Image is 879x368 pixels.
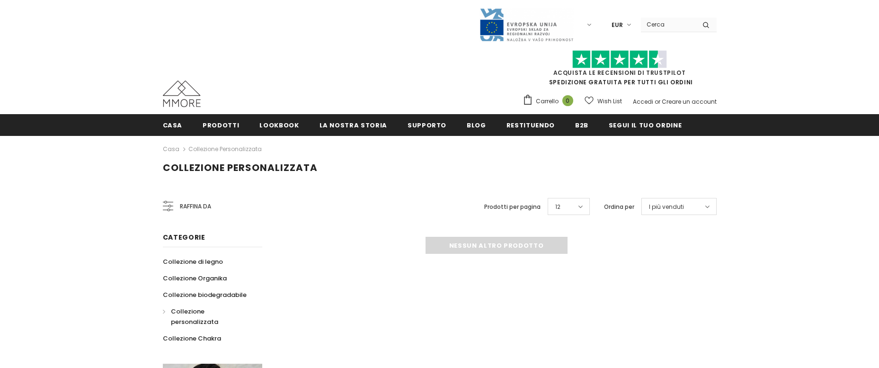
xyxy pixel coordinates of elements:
[553,69,686,77] a: Acquista le recensioni di TrustPilot
[163,330,221,347] a: Collezione Chakra
[188,145,262,153] a: Collezione personalizzata
[609,114,682,135] a: Segui il tuo ordine
[163,290,247,299] span: Collezione biodegradabile
[163,334,221,343] span: Collezione Chakra
[163,161,318,174] span: Collezione personalizzata
[523,94,578,108] a: Carrello 0
[203,121,239,130] span: Prodotti
[163,257,223,266] span: Collezione di legno
[180,201,211,212] span: Raffina da
[479,20,574,28] a: Javni Razpis
[506,114,555,135] a: Restituendo
[479,8,574,42] img: Javni Razpis
[585,93,622,109] a: Wish List
[641,18,695,31] input: Search Site
[575,114,588,135] a: B2B
[163,233,205,242] span: Categorie
[163,253,223,270] a: Collezione di legno
[536,97,559,106] span: Carrello
[163,144,179,155] a: Casa
[572,50,667,69] img: Fidati di Pilot Stars
[655,98,660,106] span: or
[649,202,684,212] span: I più venduti
[506,121,555,130] span: Restituendo
[163,270,227,287] a: Collezione Organika
[320,121,387,130] span: La nostra storia
[259,114,299,135] a: Lookbook
[171,307,218,326] span: Collezione personalizzata
[597,97,622,106] span: Wish List
[662,98,717,106] a: Creare un account
[609,121,682,130] span: Segui il tuo ordine
[467,121,486,130] span: Blog
[484,202,541,212] label: Prodotti per pagina
[523,54,717,86] span: SPEDIZIONE GRATUITA PER TUTTI GLI ORDINI
[163,121,183,130] span: Casa
[612,20,623,30] span: EUR
[163,81,201,107] img: Casi MMORE
[562,95,573,106] span: 0
[163,274,227,283] span: Collezione Organika
[633,98,653,106] a: Accedi
[604,202,634,212] label: Ordina per
[259,121,299,130] span: Lookbook
[203,114,239,135] a: Prodotti
[467,114,486,135] a: Blog
[163,114,183,135] a: Casa
[320,114,387,135] a: La nostra storia
[408,121,446,130] span: supporto
[163,303,252,330] a: Collezione personalizzata
[575,121,588,130] span: B2B
[163,287,247,303] a: Collezione biodegradabile
[555,202,560,212] span: 12
[408,114,446,135] a: supporto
